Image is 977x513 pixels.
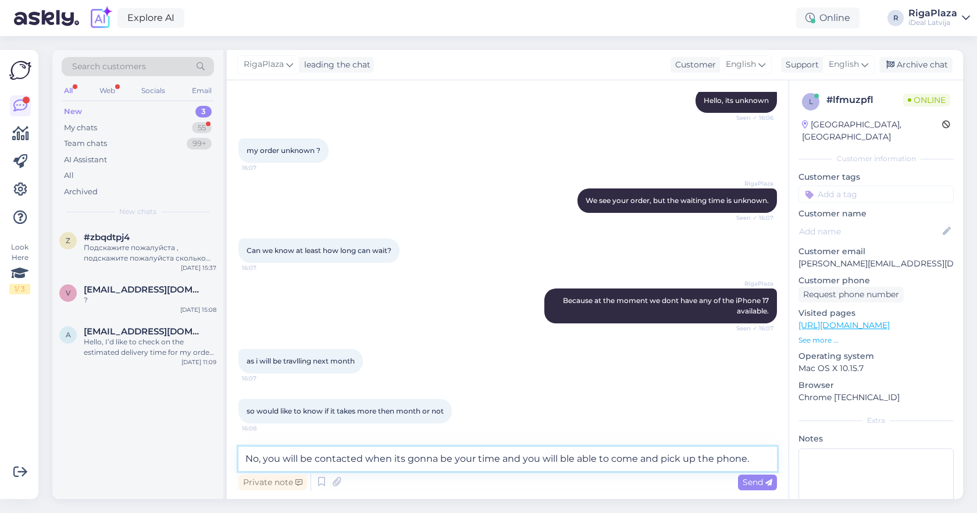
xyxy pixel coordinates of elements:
div: Extra [798,415,954,426]
textarea: No, you will be contacted when its gonna be your time and you will ble able to come and pick up t... [238,447,777,471]
span: RigaPlaza [730,279,773,288]
p: Operating system [798,350,954,362]
div: # lfmuzpfl [826,93,903,107]
div: New [64,106,82,117]
div: Archived [64,186,98,198]
span: 16:07 [242,163,286,172]
span: Hello, its unknown [704,96,769,105]
div: Online [796,8,860,28]
p: Customer tags [798,171,954,183]
span: so would like to know if it takes more then month or not [247,407,444,415]
input: Add a tag [798,186,954,203]
p: Visited pages [798,307,954,319]
p: Customer name [798,208,954,220]
span: Can we know at least how long can wait? [247,246,391,255]
div: R [887,10,904,26]
div: iDeal Latvija [908,18,957,27]
span: 16:07 [242,263,286,272]
span: artem.aursalidi@gmail.com [84,326,205,337]
div: Socials [139,83,167,98]
div: 55 [192,122,212,134]
span: as i will be travlling next month [247,357,355,365]
div: leading the chat [299,59,370,71]
div: [DATE] 15:37 [181,263,216,272]
span: veinbergsn@gmail.com [84,284,205,295]
div: [DATE] 11:09 [181,358,216,366]
div: Customer information [798,154,954,164]
span: We see your order, but the waiting time is unknown. [586,196,769,205]
span: 16:07 [242,374,286,383]
div: 99+ [187,138,212,149]
span: my order unknown ? [247,146,320,155]
img: explore-ai [88,6,113,30]
span: RigaPlaza [244,58,284,71]
span: a [66,330,71,339]
p: Chrome [TECHNICAL_ID] [798,391,954,404]
span: z [66,236,70,245]
div: Web [97,83,117,98]
span: Search customers [72,60,146,73]
span: 16:08 [242,424,286,433]
span: #zbqdtpj4 [84,232,130,243]
div: All [62,83,75,98]
div: Support [781,59,819,71]
span: Seen ✓ 16:07 [730,213,773,222]
a: Explore AI [117,8,184,28]
span: Online [903,94,950,106]
div: ? [84,295,216,305]
p: [PERSON_NAME][EMAIL_ADDRESS][DOMAIN_NAME] [798,258,954,270]
div: 1 / 3 [9,284,30,294]
a: [URL][DOMAIN_NAME] [798,320,890,330]
div: Team chats [64,138,107,149]
img: Askly Logo [9,59,31,81]
input: Add name [799,225,940,238]
div: Look Here [9,242,30,294]
div: AI Assistant [64,154,107,166]
div: My chats [64,122,97,134]
span: Seen ✓ 16:07 [730,324,773,333]
div: Private note [238,475,307,490]
p: Customer email [798,245,954,258]
p: Customer phone [798,275,954,287]
div: Email [190,83,214,98]
p: Notes [798,433,954,445]
div: Request phone number [798,287,904,302]
span: English [726,58,756,71]
div: Customer [671,59,716,71]
div: Hello, I’d like to check on the estimated delivery time for my order #4000002454. Could you pleas... [84,337,216,358]
span: New chats [119,206,156,217]
span: Seen ✓ 16:06 [730,113,773,122]
span: l [809,97,813,106]
div: [GEOGRAPHIC_DATA], [GEOGRAPHIC_DATA] [802,119,942,143]
p: Mac OS X 10.15.7 [798,362,954,375]
div: All [64,170,74,181]
div: Archive chat [879,57,953,73]
a: RigaPlazaiDeal Latvija [908,9,970,27]
span: RigaPlaza [730,179,773,188]
span: English [829,58,859,71]
span: v [66,288,70,297]
span: Send [743,477,772,487]
p: See more ... [798,335,954,345]
span: Because at the moment we dont have any of the iPhone 17 available. [563,296,771,315]
div: RigaPlaza [908,9,957,18]
div: 3 [195,106,212,117]
div: Подскажите пожалуйста , подскажите пожалуйста сколько сейчас примерное время ожидания телефона iP... [84,243,216,263]
p: Browser [798,379,954,391]
div: [DATE] 15:08 [180,305,216,314]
